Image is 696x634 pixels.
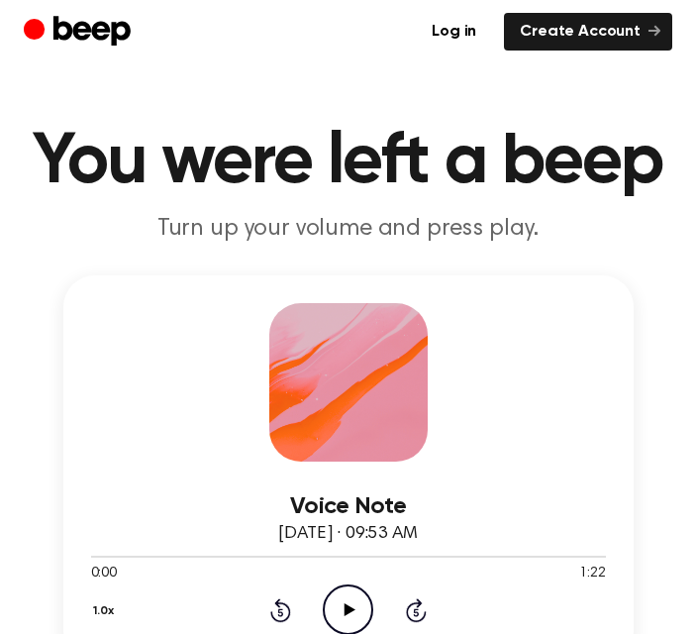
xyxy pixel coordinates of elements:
[278,525,417,543] span: [DATE] · 09:53 AM
[91,564,117,584] span: 0:00
[416,13,492,51] a: Log in
[91,493,606,520] h3: Voice Note
[579,564,605,584] span: 1:22
[91,594,122,628] button: 1.0x
[24,13,136,52] a: Beep
[24,127,672,198] h1: You were left a beep
[24,214,672,244] p: Turn up your volume and press play.
[504,13,672,51] a: Create Account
